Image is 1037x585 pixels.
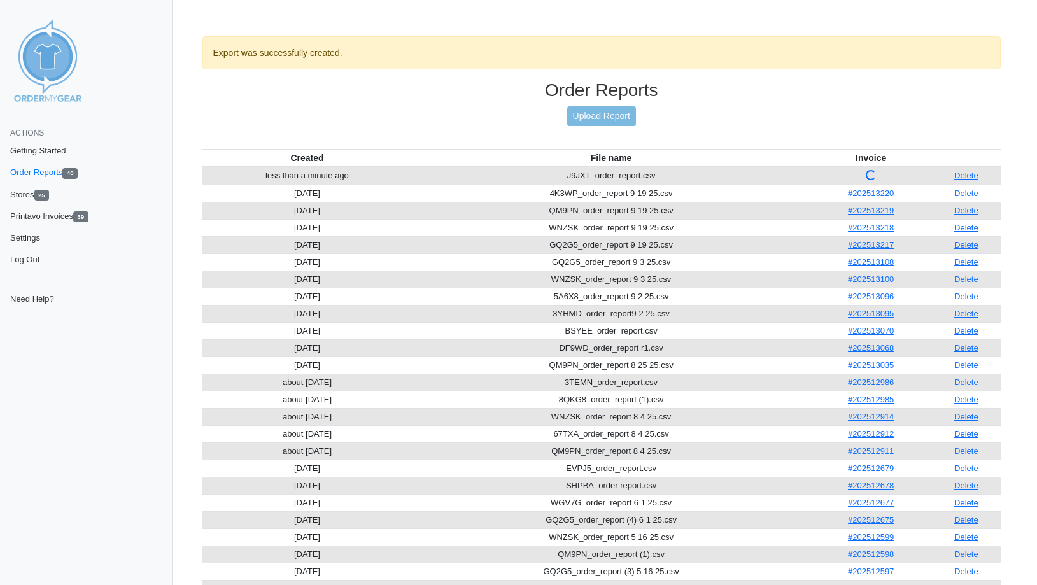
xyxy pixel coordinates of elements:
[848,463,894,473] a: #202512679
[202,546,413,563] td: [DATE]
[412,374,810,391] td: 3TEMN_order_report.csv
[412,202,810,219] td: QM9PN_order_report 9 19 25.csv
[412,339,810,356] td: DF9WD_order_report r1.csv
[412,442,810,460] td: QM9PN_order_report 8 4 25.csv
[10,129,44,137] span: Actions
[954,429,978,439] a: Delete
[954,446,978,456] a: Delete
[202,460,413,477] td: [DATE]
[954,343,978,353] a: Delete
[848,515,894,525] a: #202512675
[412,236,810,253] td: GQ2G5_order_report 9 19 25.csv
[848,206,894,215] a: #202513219
[954,240,978,250] a: Delete
[412,511,810,528] td: GQ2G5_order_report (4) 6 1 25.csv
[848,481,894,490] a: #202512678
[202,288,413,305] td: [DATE]
[954,532,978,542] a: Delete
[954,412,978,421] a: Delete
[848,498,894,507] a: #202512677
[412,391,810,408] td: 8QKG8_order_report (1).csv
[62,168,78,179] span: 40
[848,549,894,559] a: #202512598
[202,356,413,374] td: [DATE]
[202,477,413,494] td: [DATE]
[202,339,413,356] td: [DATE]
[202,374,413,391] td: about [DATE]
[412,528,810,546] td: WNZSK_order_report 5 16 25.csv
[848,446,894,456] a: #202512911
[954,395,978,404] a: Delete
[412,356,810,374] td: QM9PN_order_report 8 25 25.csv
[848,326,894,335] a: #202513070
[202,442,413,460] td: about [DATE]
[202,185,413,202] td: [DATE]
[202,563,413,580] td: [DATE]
[810,149,932,167] th: Invoice
[848,274,894,284] a: #202513100
[412,477,810,494] td: SHPBA_order report.csv
[848,412,894,421] a: #202512914
[412,149,810,167] th: File name
[202,511,413,528] td: [DATE]
[202,236,413,253] td: [DATE]
[412,167,810,185] td: J9JXT_order_report.csv
[848,309,894,318] a: #202513095
[848,567,894,576] a: #202512597
[954,171,978,180] a: Delete
[848,343,894,353] a: #202513068
[412,408,810,425] td: WNZSK_order_report 8 4 25.csv
[848,223,894,232] a: #202513218
[954,463,978,473] a: Delete
[567,106,636,126] a: Upload Report
[202,305,413,322] td: [DATE]
[412,253,810,271] td: GQ2G5_order_report 9 3 25.csv
[848,360,894,370] a: #202513035
[412,425,810,442] td: 67TXA_order_report 8 4 25.csv
[954,188,978,198] a: Delete
[954,257,978,267] a: Delete
[954,481,978,490] a: Delete
[954,498,978,507] a: Delete
[202,494,413,511] td: [DATE]
[412,288,810,305] td: 5A6X8_order_report 9 2 25.csv
[202,425,413,442] td: about [DATE]
[73,211,88,222] span: 39
[954,274,978,284] a: Delete
[954,223,978,232] a: Delete
[202,80,1001,101] h3: Order Reports
[412,185,810,202] td: 4K3WP_order_report 9 19 25.csv
[202,408,413,425] td: about [DATE]
[848,188,894,198] a: #202513220
[954,515,978,525] a: Delete
[412,563,810,580] td: GQ2G5_order_report (3) 5 16 25.csv
[202,167,413,185] td: less than a minute ago
[202,253,413,271] td: [DATE]
[954,292,978,301] a: Delete
[848,257,894,267] a: #202513108
[412,305,810,322] td: 3YHMD_order_report9 2 25.csv
[848,292,894,301] a: #202513096
[954,326,978,335] a: Delete
[848,377,894,387] a: #202512986
[202,202,413,219] td: [DATE]
[954,567,978,576] a: Delete
[848,240,894,250] a: #202513217
[202,322,413,339] td: [DATE]
[202,36,1001,69] div: Export was successfully created.
[202,149,413,167] th: Created
[954,549,978,559] a: Delete
[848,429,894,439] a: #202512912
[954,360,978,370] a: Delete
[412,219,810,236] td: WNZSK_order_report 9 19 25.csv
[954,377,978,387] a: Delete
[202,219,413,236] td: [DATE]
[848,395,894,404] a: #202512985
[412,322,810,339] td: BSYEE_order_report.csv
[954,309,978,318] a: Delete
[412,271,810,288] td: WNZSK_order_report 9 3 25.csv
[412,460,810,477] td: EVPJ5_order_report.csv
[412,494,810,511] td: WGV7G_order_report 6 1 25.csv
[34,190,50,201] span: 25
[202,271,413,288] td: [DATE]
